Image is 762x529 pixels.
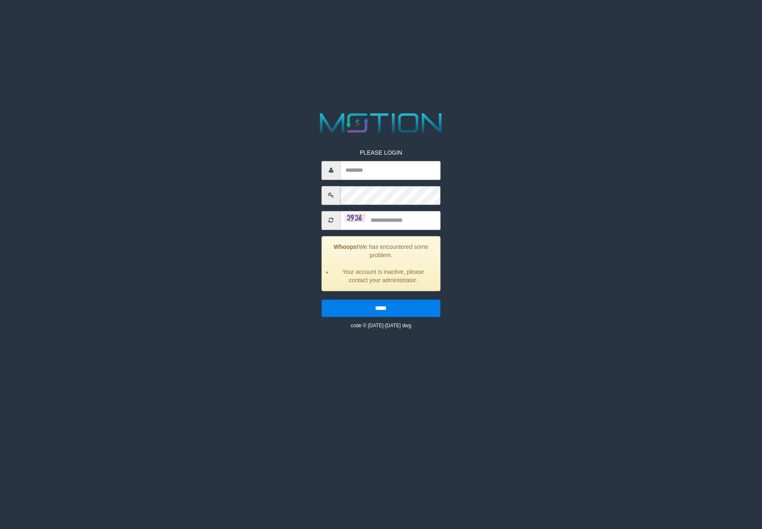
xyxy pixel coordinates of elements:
[345,214,366,222] img: captcha
[333,268,434,284] li: Your account is inactive, please contact your administrator.
[351,323,411,328] small: code © [DATE]-[DATE] dwg
[322,148,440,157] p: PLEASE LOGIN
[322,236,440,291] div: We has encountered some problem.
[314,110,448,136] img: MOTION_logo.png
[334,243,359,250] strong: Whoops!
